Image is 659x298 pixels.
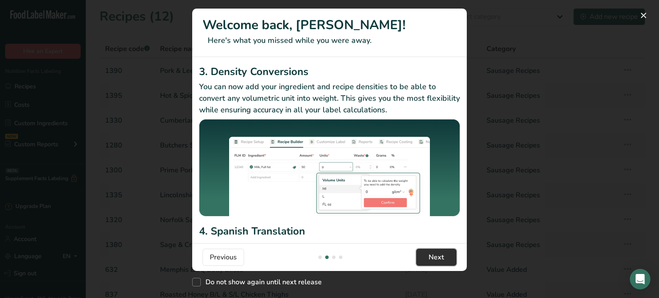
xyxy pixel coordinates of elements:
[630,269,650,289] div: Open Intercom Messenger
[203,249,244,266] button: Previous
[199,64,460,79] h2: 3. Density Conversions
[416,249,456,266] button: Next
[203,35,456,46] p: Here's what you missed while you were away.
[429,252,444,262] span: Next
[199,119,460,220] img: Density Conversions
[199,241,460,264] p: FoodLabelMaker is now available in Spanish. Click on the language dropdown in the sidebar to swit...
[210,252,237,262] span: Previous
[203,15,456,35] h1: Welcome back, [PERSON_NAME]!
[199,81,460,116] p: You can now add your ingredient and recipe densities to be able to convert any volumetric unit in...
[201,278,322,286] span: Do not show again until next release
[199,223,460,239] h2: 4. Spanish Translation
